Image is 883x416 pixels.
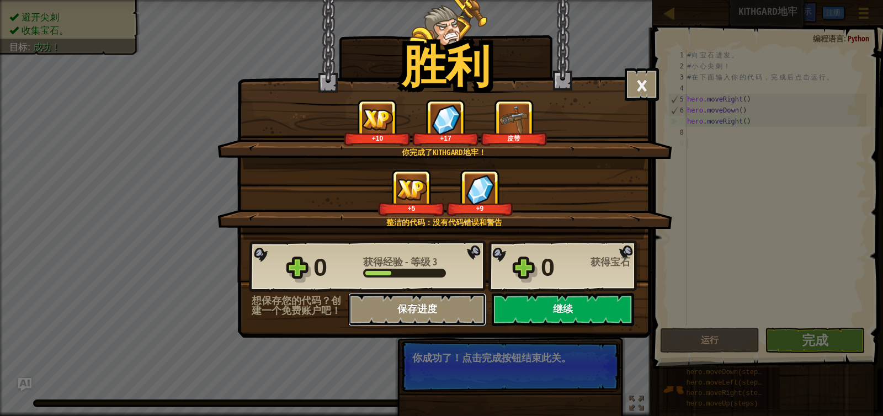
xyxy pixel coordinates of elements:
[414,134,477,142] div: +17
[466,174,494,205] img: 获得宝石
[433,255,437,269] span: 3
[348,293,486,326] button: 保存进度
[402,41,490,89] h1: 胜利
[270,217,618,228] div: 整洁的代码：没有代码错误和警告
[483,134,545,142] div: 皮带
[363,257,437,267] div: -
[432,104,460,135] img: 获得宝石
[346,134,408,142] div: +10
[492,293,634,326] button: 继续
[541,250,584,285] div: 0
[252,296,348,316] div: 想保存您的代码？创建一个免费账户吧！
[363,255,405,269] span: 获得经验
[499,104,529,135] img: 新的物品
[313,250,357,285] div: 0
[270,147,618,158] div: 你完成了Kithgard地牢！
[625,68,659,101] button: ×
[380,204,443,212] div: +5
[362,109,393,130] img: 获得经验
[396,179,427,200] img: 获得经验
[449,204,511,212] div: +9
[408,255,433,269] span: 等级
[591,257,640,267] div: 获得宝石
